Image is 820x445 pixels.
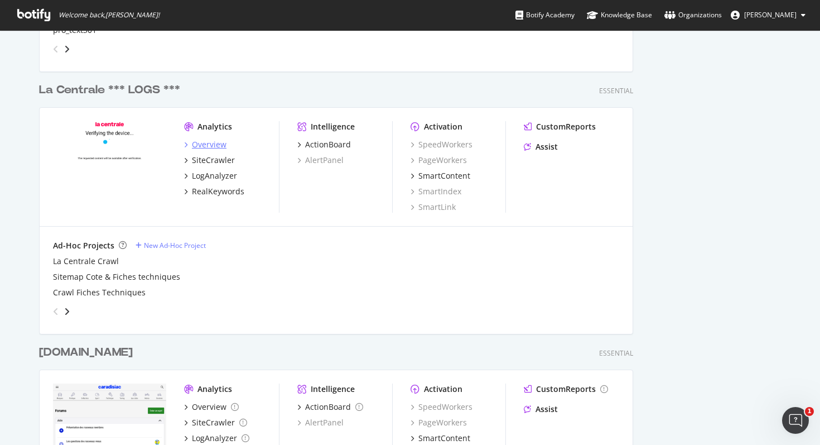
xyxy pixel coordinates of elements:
[311,384,355,395] div: Intelligence
[192,433,237,444] div: LogAnalyzer
[184,170,237,181] a: LogAnalyzer
[63,306,71,317] div: angle-right
[184,155,235,166] a: SiteCrawler
[805,407,814,416] span: 1
[63,44,71,55] div: angle-right
[411,186,461,197] a: SmartIndex
[599,348,633,358] div: Essential
[722,6,814,24] button: [PERSON_NAME]
[524,141,558,152] a: Assist
[411,433,470,444] a: SmartContent
[39,344,137,361] a: [DOMAIN_NAME]
[53,271,180,283] a: Sitemap Cote & Fiches techniques
[49,40,63,58] div: angle-left
[411,170,470,181] a: SmartContent
[744,10,797,20] span: NASSAR Léa
[782,407,809,434] iframe: Intercom live chat
[184,186,244,197] a: RealKeywords
[297,417,344,428] a: AlertPanel
[664,9,722,21] div: Organizations
[184,417,247,428] a: SiteCrawler
[197,384,232,395] div: Analytics
[39,344,133,361] div: [DOMAIN_NAME]
[536,141,558,152] div: Assist
[49,303,63,320] div: angle-left
[53,240,114,251] div: Ad-Hoc Projects
[418,170,470,181] div: SmartContent
[192,170,237,181] div: LogAnalyzer
[524,404,558,415] a: Assist
[184,433,249,444] a: LogAnalyzer
[144,241,206,250] div: New Ad-Hoc Project
[411,401,472,413] a: SpeedWorkers
[136,241,206,250] a: New Ad-Hoc Project
[411,139,472,150] a: SpeedWorkers
[192,186,244,197] div: RealKeywords
[53,121,166,212] img: lacentrale.fr
[411,155,467,166] a: PageWorkers
[536,121,596,132] div: CustomReports
[192,155,235,166] div: SiteCrawler
[305,401,351,413] div: ActionBoard
[184,401,239,413] a: Overview
[524,384,608,395] a: CustomReports
[524,121,596,132] a: CustomReports
[59,11,160,20] span: Welcome back, [PERSON_NAME] !
[192,417,235,428] div: SiteCrawler
[297,139,351,150] a: ActionBoard
[411,202,456,213] a: SmartLink
[53,256,119,267] a: La Centrale Crawl
[184,139,226,150] a: Overview
[305,139,351,150] div: ActionBoard
[297,401,363,413] a: ActionBoard
[536,404,558,415] div: Assist
[411,417,467,428] a: PageWorkers
[192,401,226,413] div: Overview
[424,121,462,132] div: Activation
[297,155,344,166] a: AlertPanel
[192,139,226,150] div: Overview
[197,121,232,132] div: Analytics
[599,86,633,95] div: Essential
[424,384,462,395] div: Activation
[536,384,596,395] div: CustomReports
[587,9,652,21] div: Knowledge Base
[515,9,575,21] div: Botify Academy
[418,433,470,444] div: SmartContent
[311,121,355,132] div: Intelligence
[53,287,146,298] a: Crawl Fiches Techniques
